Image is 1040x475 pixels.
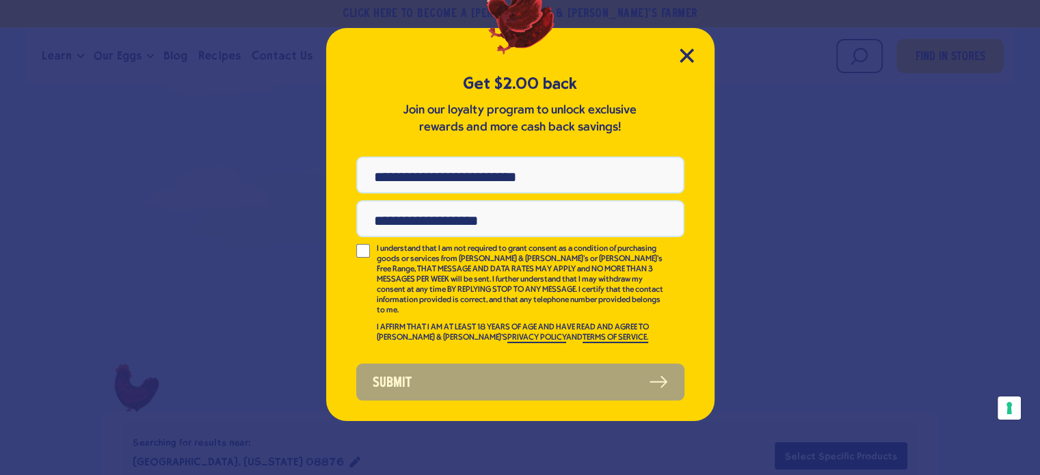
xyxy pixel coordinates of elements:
p: I understand that I am not required to grant consent as a condition of purchasing goods or servic... [377,244,665,316]
button: Submit [356,364,684,401]
a: PRIVACY POLICY [507,334,566,343]
button: Your consent preferences for tracking technologies [998,396,1021,420]
p: I AFFIRM THAT I AM AT LEAST 18 YEARS OF AGE AND HAVE READ AND AGREE TO [PERSON_NAME] & [PERSON_NA... [377,323,665,343]
button: Close Modal [680,49,694,63]
input: I understand that I am not required to grant consent as a condition of purchasing goods or servic... [356,244,370,258]
a: TERMS OF SERVICE. [583,334,648,343]
p: Join our loyalty program to unlock exclusive rewards and more cash back savings! [401,102,640,136]
h5: Get $2.00 back [356,72,684,95]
